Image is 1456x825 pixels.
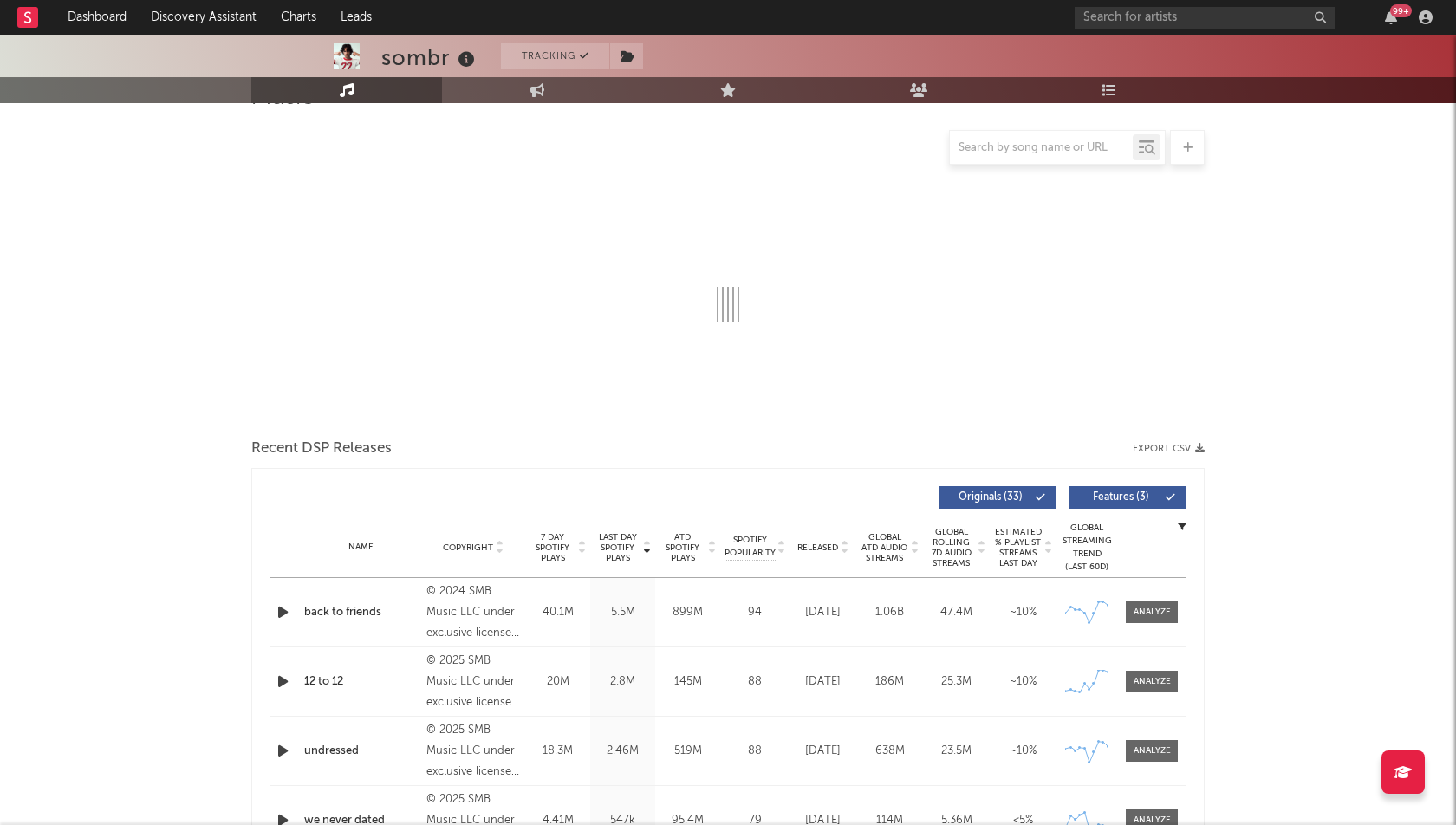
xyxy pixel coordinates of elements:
span: ATD Spotify Plays [660,532,705,563]
div: 20M [530,673,586,691]
div: © 2025 SMB Music LLC under exclusive license to Warner Records Inc. [426,651,521,713]
button: 99+ [1385,10,1397,24]
div: [DATE] [794,673,852,691]
span: Released [797,542,838,553]
div: 47.4M [927,604,985,621]
span: Last Day Spotify Plays [595,532,640,563]
span: Estimated % Playlist Streams Last Day [994,527,1042,568]
div: 40.1M [530,604,586,621]
div: [DATE] [794,743,852,760]
input: Search by song name or URL [950,141,1133,155]
div: ~ 10 % [994,743,1052,760]
span: Global Rolling 7D Audio Streams [927,527,975,568]
div: 519M [660,743,716,760]
div: 88 [725,673,785,691]
div: 99 + [1390,4,1412,17]
div: 2.8M [595,673,651,691]
div: 23.5M [927,743,985,760]
div: 18.3M [530,743,586,760]
a: back to friends [304,604,418,621]
span: Recent DSP Releases [251,438,392,459]
span: Global ATD Audio Streams [861,532,908,563]
div: ~ 10 % [994,673,1052,691]
span: 7 Day Spotify Plays [530,532,575,563]
div: [DATE] [794,604,852,621]
div: 25.3M [927,673,985,691]
span: Copyright [443,542,493,553]
div: 2.46M [595,743,651,760]
a: 12 to 12 [304,673,418,691]
div: 899M [660,604,716,621]
div: sombr [381,43,479,72]
button: Features(3) [1069,486,1186,509]
div: 186M [861,673,919,691]
div: 145M [660,673,716,691]
div: 638M [861,743,919,760]
div: Name [304,541,418,554]
div: 1.06B [861,604,919,621]
span: Spotify Popularity [725,534,776,560]
button: Originals(33) [939,486,1056,509]
input: Search for artists [1075,7,1335,29]
div: © 2025 SMB Music LLC under exclusive license to Warner Records Inc. [426,720,521,783]
div: ~ 10 % [994,604,1052,621]
div: 94 [725,604,785,621]
div: 5.5M [595,604,651,621]
button: Export CSV [1133,444,1205,454]
span: Music [251,88,314,108]
a: undressed [304,743,418,760]
div: Global Streaming Trend (Last 60D) [1061,522,1113,574]
div: 88 [725,743,785,760]
div: © 2024 SMB Music LLC under exclusive license to Warner Records Inc. [426,581,521,644]
span: Features ( 3 ) [1081,492,1160,503]
span: Originals ( 33 ) [951,492,1030,503]
button: Tracking [501,43,609,69]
